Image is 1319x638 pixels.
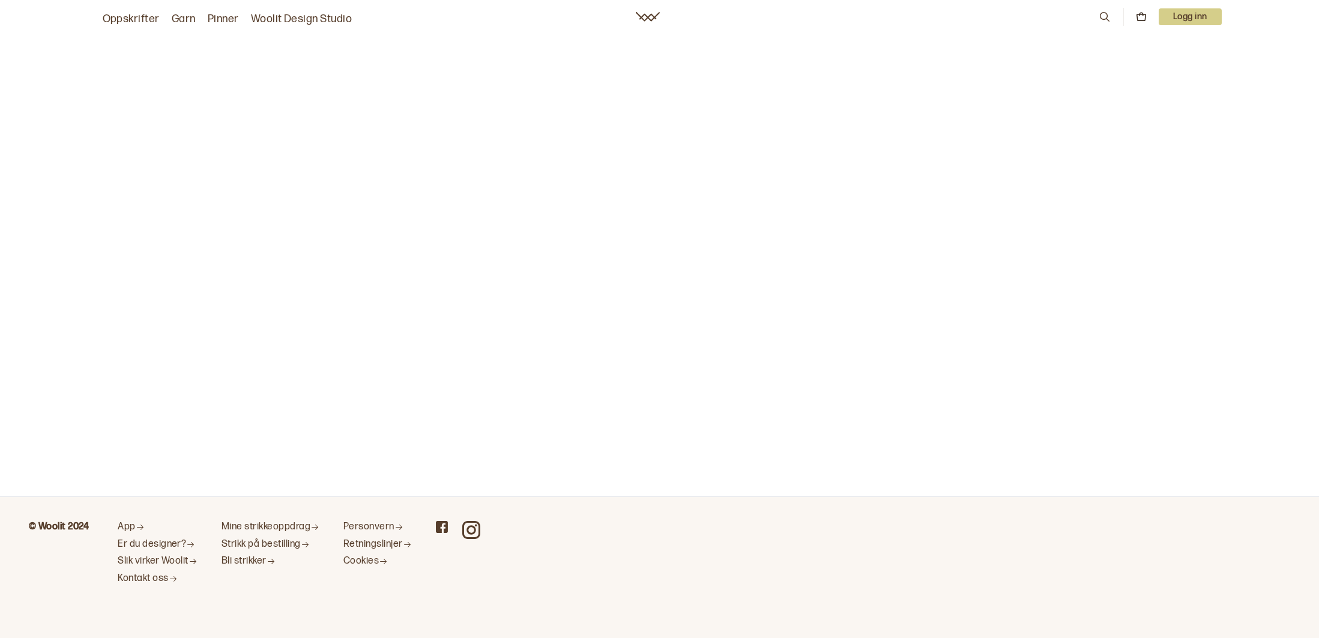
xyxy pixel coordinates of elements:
a: Personvern [343,521,412,534]
a: Mine strikkeoppdrag [222,521,319,534]
a: Woolit on Instagram [462,521,480,539]
a: Retningslinjer [343,538,412,551]
a: Slik virker Woolit [118,555,198,568]
b: © Woolit 2024 [29,521,89,532]
button: User dropdown [1159,8,1222,25]
a: App [118,521,198,534]
a: Cookies [343,555,412,568]
p: Logg inn [1159,8,1222,25]
a: Woolit [636,12,660,22]
a: Strikk på bestilling [222,538,319,551]
a: Pinner [208,11,239,28]
a: Bli strikker [222,555,319,568]
a: Kontakt oss [118,573,198,585]
a: Garn [172,11,196,28]
a: Woolit Design Studio [251,11,352,28]
a: Woolit on Facebook [436,521,448,533]
a: Oppskrifter [103,11,160,28]
a: Er du designer? [118,538,198,551]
